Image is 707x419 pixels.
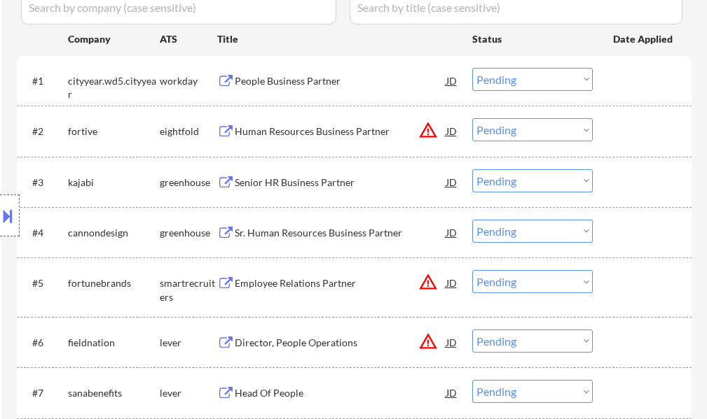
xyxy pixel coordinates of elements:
[68,32,160,46] div: Company
[445,380,459,405] div: JD
[68,74,160,101] div: cityyear.wd5.cityyear
[32,386,57,400] div: #7
[217,32,459,46] div: Title
[235,125,446,139] div: Human Resources Business Partner
[235,386,446,400] div: Head Of People
[445,329,459,355] div: JD
[445,169,459,194] div: JD
[445,220,459,245] div: JD
[418,120,438,140] button: warning_amber
[68,386,160,400] div: sanabenefits
[445,68,459,93] div: JD
[235,276,446,290] div: Employee Relations Partner
[160,386,217,400] div: lever
[445,270,459,295] div: JD
[235,336,446,350] div: Director, People Operations
[235,74,446,88] div: People Business Partner
[160,74,217,88] div: workday
[418,332,438,351] button: warning_amber
[235,226,446,240] div: Sr. Human Resources Business Partner
[32,74,57,88] div: #1
[235,176,446,190] div: Senior HR Business Partner
[613,32,675,46] div: Date Applied
[160,32,217,46] div: ATS
[418,272,438,292] button: warning_amber
[445,118,459,143] div: JD
[472,26,593,51] div: Status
